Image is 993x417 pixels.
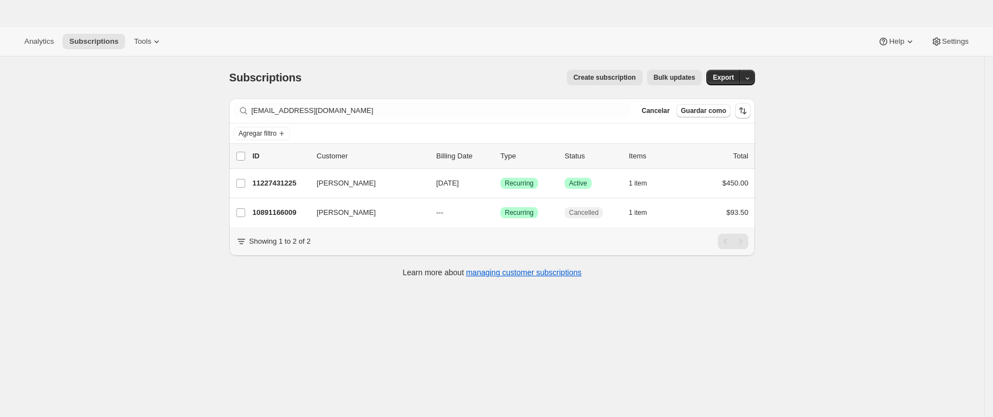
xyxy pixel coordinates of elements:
[127,34,169,49] button: Tools
[642,106,670,115] span: Cancelar
[713,73,734,82] span: Export
[436,151,492,162] p: Billing Date
[505,208,534,217] span: Recurring
[249,236,311,247] p: Showing 1 to 2 of 2
[24,37,54,46] span: Analytics
[569,208,598,217] span: Cancelled
[647,70,702,85] button: Bulk updates
[735,103,751,119] button: Ordenar los resultados
[229,71,302,84] span: Subscriptions
[69,37,118,46] span: Subscriptions
[676,104,731,117] button: Guardar como
[706,70,741,85] button: Export
[637,104,674,117] button: Cancelar
[726,208,748,217] span: $93.50
[718,234,748,249] nav: Paginación
[629,179,647,188] span: 1 item
[18,34,60,49] button: Analytics
[573,73,636,82] span: Create subscription
[505,179,534,188] span: Recurring
[63,34,125,49] button: Subscriptions
[252,178,308,189] p: 11227431225
[466,268,582,277] a: managing customer subscriptions
[252,176,748,191] div: 11227431225[PERSON_NAME][DATE]LogradoRecurringLogradoActive1 item$450.00
[654,73,695,82] span: Bulk updates
[629,151,684,162] div: Items
[629,205,659,220] button: 1 item
[567,70,643,85] button: Create subscription
[955,368,982,395] iframe: Intercom live chat
[310,204,421,222] button: [PERSON_NAME]
[871,34,922,49] button: Help
[317,151,427,162] p: Customer
[317,207,376,218] span: [PERSON_NAME]
[436,208,443,217] span: ---
[629,176,659,191] button: 1 item
[681,106,726,115] span: Guardar como
[722,179,748,187] span: $450.00
[252,151,308,162] p: ID
[733,151,748,162] p: Total
[310,174,421,192] button: [PERSON_NAME]
[436,179,459,187] span: [DATE]
[317,178,376,189] span: [PERSON_NAME]
[565,151,620,162] p: Status
[629,208,647,217] span: 1 item
[252,151,748,162] div: IDCustomerBilling DateTypeStatusItemsTotal
[134,37,151,46] span: Tools
[234,127,290,140] button: Agregar filtro
[251,103,630,119] input: Filter subscribers
[942,37,969,46] span: Settings
[500,151,556,162] div: Type
[403,267,582,278] p: Learn more about
[252,207,308,218] p: 10891166009
[569,179,587,188] span: Active
[239,129,277,138] span: Agregar filtro
[924,34,975,49] button: Settings
[252,205,748,220] div: 10891166009[PERSON_NAME]---LogradoRecurringCancelled1 item$93.50
[889,37,904,46] span: Help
